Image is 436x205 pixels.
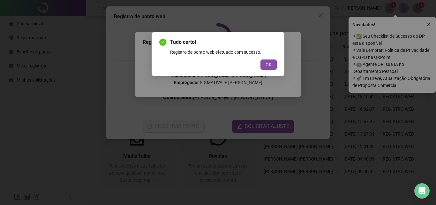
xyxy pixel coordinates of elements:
[170,38,277,46] span: Tudo certo!
[414,183,430,199] div: Open Intercom Messenger
[260,59,277,70] button: OK
[266,61,272,68] span: OK
[159,39,166,46] span: check-circle
[170,49,277,56] div: Registro de ponto web efetuado com sucesso.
